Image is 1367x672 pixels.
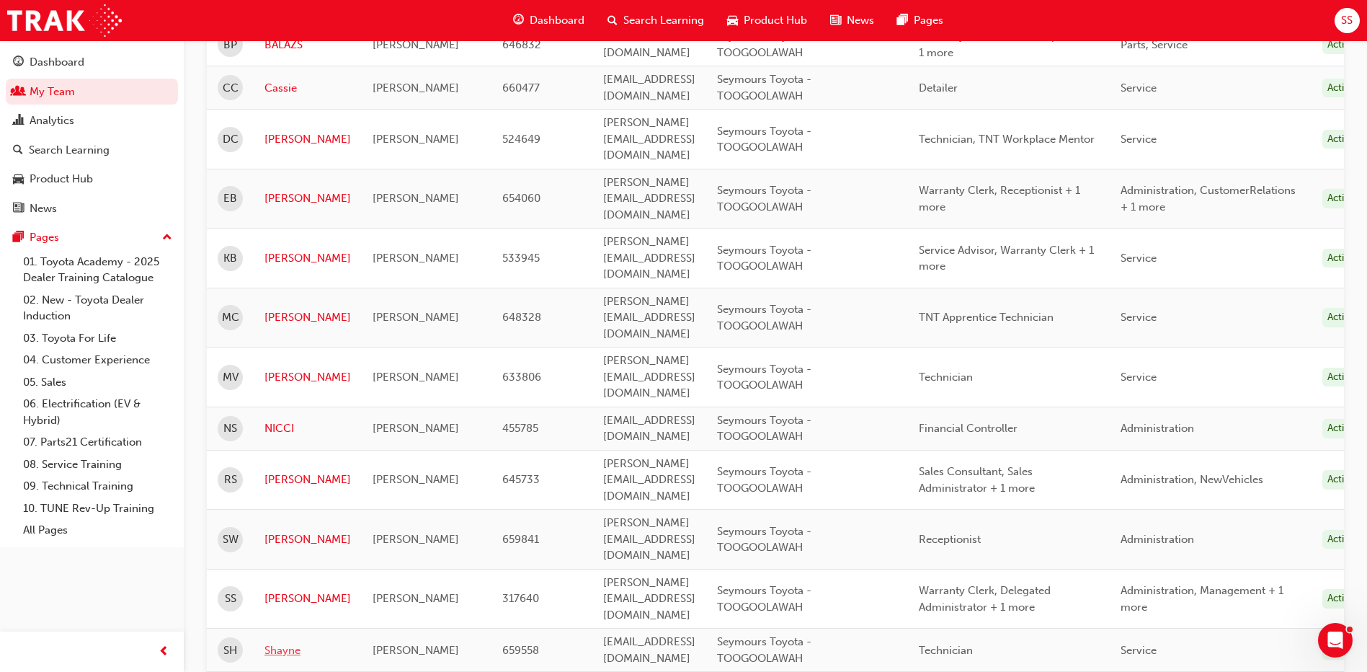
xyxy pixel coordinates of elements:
[603,30,695,59] span: [EMAIL_ADDRESS][DOMAIN_NAME]
[919,184,1080,213] span: Warranty Clerk, Receptionist + 1 more
[13,203,24,216] span: news-icon
[7,4,122,37] a: Trak
[6,166,178,193] a: Product Hub
[919,584,1051,614] span: Warranty Clerk, Delegated Administrator + 1 more
[1121,473,1263,486] span: Administration, NewVehicles
[17,289,178,327] a: 02. New - Toyota Dealer Induction
[502,311,541,324] span: 648328
[264,531,351,548] a: [PERSON_NAME]
[13,231,24,244] span: pages-icon
[30,112,74,129] div: Analytics
[17,393,178,431] a: 06. Electrification (EV & Hybrid)
[264,369,351,386] a: [PERSON_NAME]
[1322,308,1360,327] div: Active
[264,190,351,207] a: [PERSON_NAME]
[717,73,811,102] span: Seymours Toyota - TOOGOOLAWAH
[373,311,459,324] span: [PERSON_NAME]
[264,309,351,326] a: [PERSON_NAME]
[373,592,459,605] span: [PERSON_NAME]
[223,250,237,267] span: KB
[717,635,811,665] span: Seymours Toyota - TOOGOOLAWAH
[1322,35,1360,55] div: Active
[717,525,811,554] span: Seymours Toyota - TOOGOOLAWAH
[919,371,973,384] span: Technician
[162,229,172,247] span: up-icon
[223,37,237,53] span: BP
[919,81,958,94] span: Detailer
[6,49,178,76] a: Dashboard
[1121,38,1188,51] span: Parts, Service
[919,133,1095,146] span: Technician, TNT Workplace Mentor
[717,30,811,59] span: Seymours Toyota - TOOGOOLAWAH
[1121,133,1157,146] span: Service
[502,38,541,51] span: 646832
[373,422,459,435] span: [PERSON_NAME]
[17,327,178,350] a: 03. Toyota For Life
[502,422,538,435] span: 455785
[603,295,695,340] span: [PERSON_NAME][EMAIL_ADDRESS][DOMAIN_NAME]
[717,244,811,273] span: Seymours Toyota - TOOGOOLAWAH
[373,644,459,657] span: [PERSON_NAME]
[914,12,943,29] span: Pages
[17,431,178,454] a: 07. Parts21 Certification
[223,369,239,386] span: MV
[159,643,169,661] span: prev-icon
[373,473,459,486] span: [PERSON_NAME]
[30,200,57,217] div: News
[264,80,351,97] a: Cassie
[6,137,178,164] a: Search Learning
[13,144,23,157] span: search-icon
[264,131,351,148] a: [PERSON_NAME]
[264,591,351,607] a: [PERSON_NAME]
[1322,249,1360,268] div: Active
[373,371,459,384] span: [PERSON_NAME]
[373,192,459,205] span: [PERSON_NAME]
[29,142,110,159] div: Search Learning
[13,86,24,99] span: people-icon
[603,73,695,102] span: [EMAIL_ADDRESS][DOMAIN_NAME]
[6,195,178,222] a: News
[1121,584,1283,614] span: Administration, Management + 1 more
[6,46,178,224] button: DashboardMy TeamAnalyticsSearch LearningProduct HubNews
[603,176,695,221] span: [PERSON_NAME][EMAIL_ADDRESS][DOMAIN_NAME]
[502,644,539,657] span: 659558
[897,12,908,30] span: pages-icon
[223,531,239,548] span: SW
[1322,419,1360,438] div: Active
[223,131,239,148] span: DC
[502,592,539,605] span: 317640
[264,642,351,659] a: Shayne
[502,533,539,546] span: 659841
[1322,189,1360,208] div: Active
[1121,184,1296,213] span: Administration, CustomerRelations + 1 more
[919,422,1018,435] span: Financial Controller
[607,12,618,30] span: search-icon
[13,173,24,186] span: car-icon
[1121,311,1157,324] span: Service
[717,584,811,614] span: Seymours Toyota - TOOGOOLAWAH
[225,591,236,607] span: SS
[1318,623,1353,658] iframe: Intercom live chat
[264,472,351,488] a: [PERSON_NAME]
[502,6,596,35] a: guage-iconDashboard
[223,642,237,659] span: SH
[919,533,981,546] span: Receptionist
[502,473,540,486] span: 645733
[603,354,695,399] span: [PERSON_NAME][EMAIL_ADDRESS][DOMAIN_NAME]
[603,414,695,443] span: [EMAIL_ADDRESS][DOMAIN_NAME]
[30,171,93,187] div: Product Hub
[603,516,695,562] span: [PERSON_NAME][EMAIL_ADDRESS][DOMAIN_NAME]
[1335,8,1360,33] button: SS
[13,56,24,69] span: guage-icon
[502,252,540,265] span: 533945
[17,519,178,541] a: All Pages
[6,107,178,134] a: Analytics
[717,465,811,495] span: Seymours Toyota - TOOGOOLAWAH
[502,133,540,146] span: 524649
[830,12,841,30] span: news-icon
[727,12,738,30] span: car-icon
[919,311,1054,324] span: TNT Apprentice Technician
[13,115,24,128] span: chart-icon
[1121,644,1157,657] span: Service
[264,37,351,53] a: BALAZS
